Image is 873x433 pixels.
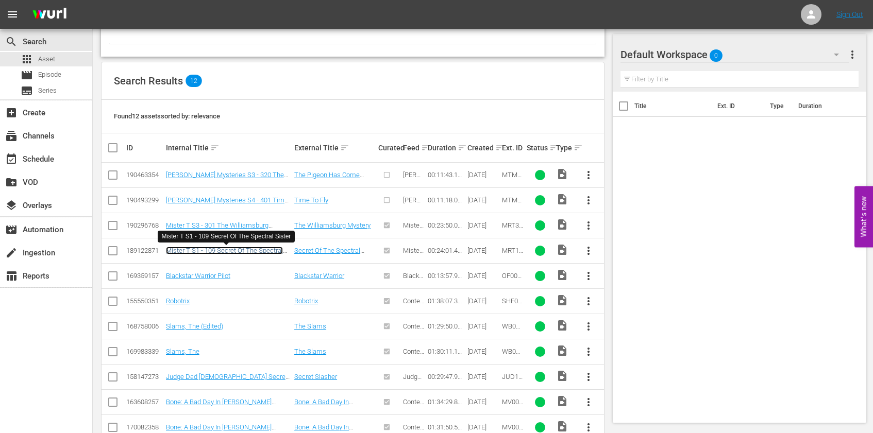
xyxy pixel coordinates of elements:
[126,297,163,305] div: 155550351
[576,339,601,364] button: more_vert
[467,348,499,355] div: [DATE]
[467,373,499,380] div: [DATE]
[467,221,499,229] div: [DATE]
[403,322,424,338] span: Content
[166,221,273,237] a: Mister T S3 - 301 The Williamsburg Mystery
[582,194,595,206] span: more_vert
[126,348,163,355] div: 169983339
[378,144,400,152] div: Curated
[5,153,18,165] span: Schedule
[5,107,18,119] span: Create
[5,199,18,212] span: Overlays
[5,270,18,282] span: Reports
[582,345,595,358] span: more_vert
[340,143,349,152] span: sort
[403,247,424,262] span: Mister T S1
[5,247,18,259] span: Ingestion
[502,348,523,363] span: WB0189F
[836,10,863,19] a: Sign Out
[126,144,163,152] div: ID
[576,289,601,314] button: more_vert
[126,423,163,431] div: 170082358
[38,85,57,96] span: Series
[428,247,464,254] div: 00:24:01.473
[556,344,568,357] span: Video
[467,196,499,204] div: [DATE]
[582,245,595,257] span: more_vert
[620,40,849,69] div: Default Workspace
[126,221,163,229] div: 190296768
[428,171,464,179] div: 00:11:43.147
[294,247,364,262] a: Secret Of The Spectral Sister
[294,373,337,380] a: Secret Slasher
[576,238,601,263] button: more_vert
[582,371,595,383] span: more_vert
[502,247,523,262] span: MRT109F
[502,272,522,287] span: OF0001F
[294,196,328,204] a: Time To Fly
[527,142,553,154] div: Status
[6,8,19,21] span: menu
[126,373,163,380] div: 158147273
[403,171,424,210] span: [PERSON_NAME] Mysteries S3
[711,92,763,120] th: Ext. ID
[166,171,288,186] a: [PERSON_NAME] Mysteries S3 - 320 The Pigeon Has Come Home To Roost
[467,272,499,280] div: [DATE]
[764,92,792,120] th: Type
[556,244,568,256] span: Video
[162,232,291,241] div: Mister T S1 - 109 Secret Of The Spectral Sister
[582,320,595,333] span: more_vert
[166,247,283,262] a: Mister T S1 - 109 Secret Of The Spectral Sister
[5,36,18,48] span: Search
[294,142,375,154] div: External Title
[126,398,163,406] div: 163608257
[403,272,424,295] span: Blackstar Warrior
[166,322,223,330] a: Slams, The (Edited)
[582,169,595,181] span: more_vert
[502,373,523,388] span: JUD108F
[634,92,711,120] th: Title
[21,84,33,97] span: Series
[294,297,318,305] a: Robotrix
[166,348,199,355] a: Slams, The
[403,221,424,237] span: Mister T S3
[502,171,522,186] span: MTM320F
[556,218,568,231] span: Video
[428,348,464,355] div: 01:30:11.113
[421,143,430,152] span: sort
[467,247,499,254] div: [DATE]
[502,196,522,212] span: MTM401F
[294,398,357,421] a: Bone: A Bad Day In [PERSON_NAME][GEOGRAPHIC_DATA]
[467,423,499,431] div: [DATE]
[467,398,499,406] div: [DATE]
[556,319,568,332] span: Video
[38,70,61,80] span: Episode
[5,130,18,142] span: Channels
[582,270,595,282] span: more_vert
[556,269,568,281] span: Video
[556,142,573,154] div: Type
[576,213,601,238] button: more_vert
[166,272,230,280] a: Blackstar Warrior Pilot
[126,247,163,254] div: 189122871
[576,264,601,288] button: more_vert
[166,297,190,305] a: Robotrix
[428,142,464,154] div: Duration
[556,420,568,432] span: Video
[403,142,425,154] div: Feed
[294,272,344,280] a: Blackstar Warrior
[210,143,220,152] span: sort
[846,42,859,67] button: more_vert
[403,348,424,363] span: Content
[428,322,464,330] div: 01:29:50.058
[792,92,854,120] th: Duration
[428,398,464,406] div: 01:34:29.802
[403,196,424,235] span: [PERSON_NAME] Mysteries S4
[582,219,595,232] span: more_vert
[5,176,18,188] span: VOD
[428,297,464,305] div: 01:38:07.348
[428,423,464,431] div: 01:31:50.505
[114,75,183,87] span: Search Results
[467,171,499,179] div: [DATE]
[854,186,873,247] button: Open Feedback Widget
